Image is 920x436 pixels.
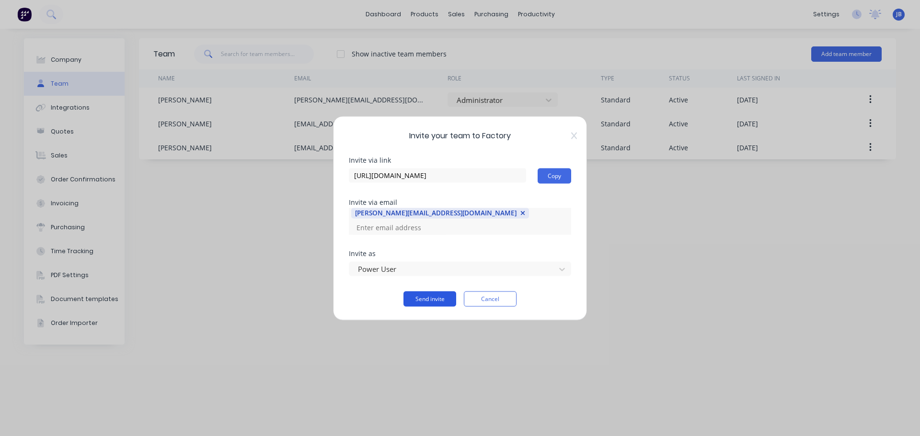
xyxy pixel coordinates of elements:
input: Enter email address [351,220,447,235]
div: Invite as [349,250,571,257]
div: Invite via link [349,157,571,163]
div: Invite via email [349,199,571,205]
button: Copy [538,168,571,183]
div: [PERSON_NAME][EMAIL_ADDRESS][DOMAIN_NAME] [355,208,517,218]
button: Cancel [464,291,517,306]
span: Invite your team to Factory [349,130,571,141]
button: Send invite [403,291,456,306]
